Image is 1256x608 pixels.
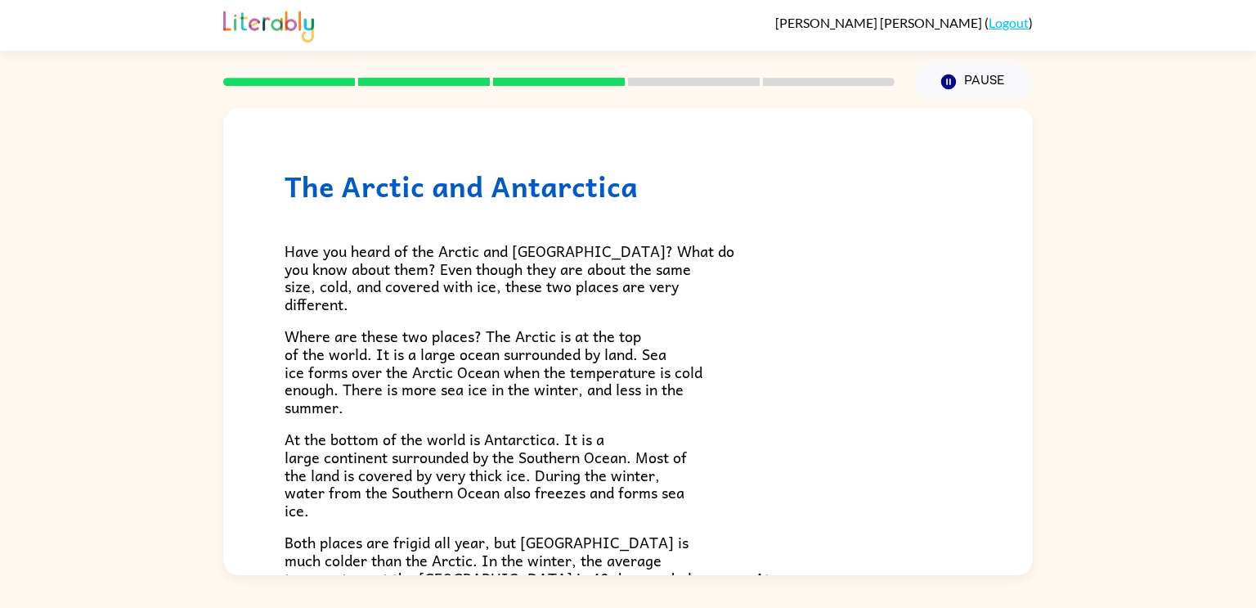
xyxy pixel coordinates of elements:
[775,15,985,30] span: [PERSON_NAME] [PERSON_NAME]
[285,239,734,316] span: Have you heard of the Arctic and [GEOGRAPHIC_DATA]? What do you know about them? Even though they...
[989,15,1029,30] a: Logout
[914,63,1033,101] button: Pause
[285,324,702,418] span: Where are these two places? The Arctic is at the top of the world. It is a large ocean surrounded...
[285,169,971,203] h1: The Arctic and Antarctica
[285,427,687,521] span: At the bottom of the world is Antarctica. It is a large continent surrounded by the Southern Ocea...
[223,7,314,43] img: Literably
[775,15,1033,30] div: ( )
